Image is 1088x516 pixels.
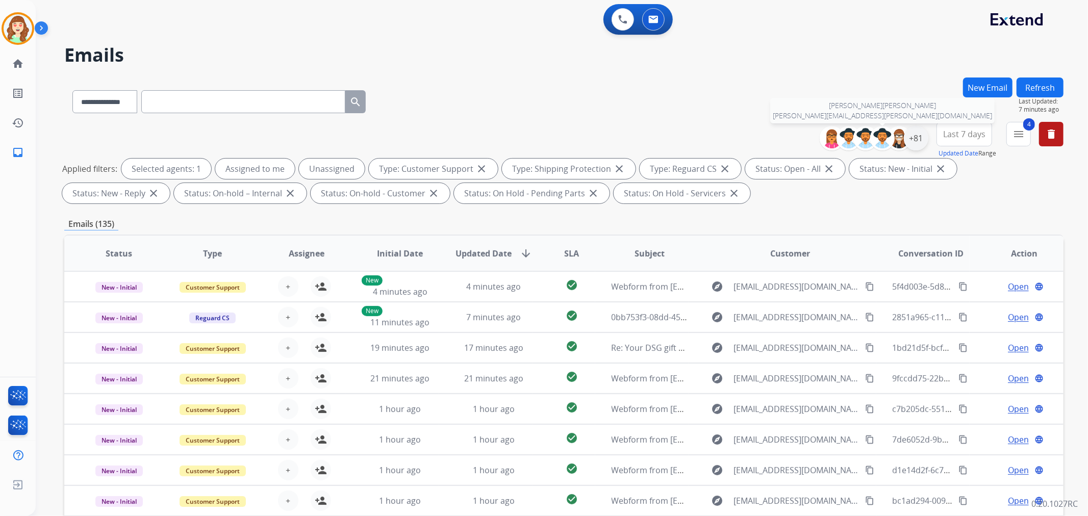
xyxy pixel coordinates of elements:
[95,404,143,415] span: New - Initial
[464,373,523,384] span: 21 minutes ago
[286,311,290,323] span: +
[711,464,723,476] mat-icon: explore
[865,404,874,414] mat-icon: content_copy
[566,371,578,383] mat-icon: check_circle
[475,163,488,175] mat-icon: close
[728,187,740,199] mat-icon: close
[502,159,636,179] div: Type: Shipping Protection
[12,87,24,99] mat-icon: list_alt
[882,100,936,110] span: [PERSON_NAME]
[278,399,298,419] button: +
[613,163,625,175] mat-icon: close
[1006,122,1031,146] button: 4
[711,342,723,354] mat-icon: explore
[62,183,170,203] div: Status: New - Reply
[865,313,874,322] mat-icon: content_copy
[865,496,874,505] mat-icon: content_copy
[1034,435,1044,444] mat-icon: language
[180,496,246,507] span: Customer Support
[1008,280,1029,293] span: Open
[566,401,578,414] mat-icon: check_circle
[711,495,723,507] mat-icon: explore
[970,236,1064,271] th: Action
[1031,498,1078,510] p: 0.20.1027RC
[566,340,578,352] mat-icon: check_circle
[473,403,515,415] span: 1 hour ago
[958,496,968,505] mat-icon: content_copy
[1008,311,1029,323] span: Open
[733,311,859,323] span: [EMAIL_ADDRESS][DOMAIN_NAME]
[12,117,24,129] mat-icon: history
[711,311,723,323] mat-icon: explore
[958,466,968,475] mat-icon: content_copy
[612,434,843,445] span: Webform from [EMAIL_ADDRESS][DOMAIN_NAME] on [DATE]
[520,247,532,260] mat-icon: arrow_downward
[612,312,767,323] span: 0bb753f3-08dd-4549-9a84-46f614a0605d
[278,276,298,297] button: +
[473,465,515,476] span: 1 hour ago
[958,404,968,414] mat-icon: content_copy
[958,374,968,383] mat-icon: content_copy
[1034,404,1044,414] mat-icon: language
[1034,313,1044,322] mat-icon: language
[121,159,211,179] div: Selected agents: 1
[315,495,327,507] mat-icon: person_add
[1019,106,1064,114] span: 7 minutes ago
[958,435,968,444] mat-icon: content_copy
[278,338,298,358] button: +
[106,247,132,260] span: Status
[893,312,1046,323] span: 2851a965-c113-4af5-abf5-23612472a576
[770,247,810,260] span: Customer
[745,159,845,179] div: Status: Open - All
[733,342,859,354] span: [EMAIL_ADDRESS][DOMAIN_NAME]
[1034,466,1044,475] mat-icon: language
[284,187,296,199] mat-icon: close
[865,466,874,475] mat-icon: content_copy
[1034,343,1044,352] mat-icon: language
[180,374,246,384] span: Customer Support
[278,460,298,480] button: +
[349,96,362,108] mat-icon: search
[865,282,874,291] mat-icon: content_copy
[64,45,1064,65] h2: Emails
[865,374,874,383] mat-icon: content_copy
[278,368,298,389] button: +
[95,313,143,323] span: New - Initial
[566,432,578,444] mat-icon: check_circle
[711,433,723,446] mat-icon: explore
[454,183,610,203] div: Status: On Hold - Pending Parts
[934,163,947,175] mat-icon: close
[147,187,160,199] mat-icon: close
[286,495,290,507] span: +
[893,373,1045,384] span: 9fccdd75-22b5-4915-8533-cf2d3b5632f7
[564,247,579,260] span: SLA
[379,495,421,506] span: 1 hour ago
[963,78,1013,97] button: New Email
[1013,128,1025,140] mat-icon: menu
[180,282,246,293] span: Customer Support
[733,464,859,476] span: [EMAIL_ADDRESS][DOMAIN_NAME]
[370,373,429,384] span: 21 minutes ago
[180,404,246,415] span: Customer Support
[95,496,143,507] span: New - Initial
[733,495,859,507] span: [EMAIL_ADDRESS][DOMAIN_NAME]
[566,462,578,475] mat-icon: check_circle
[64,218,118,230] p: Emails (135)
[614,183,750,203] div: Status: On Hold - Servicers
[711,280,723,293] mat-icon: explore
[1008,403,1029,415] span: Open
[566,493,578,505] mat-icon: check_circle
[958,313,968,322] mat-icon: content_copy
[278,429,298,450] button: +
[315,280,327,293] mat-icon: person_add
[180,466,246,476] span: Customer Support
[315,342,327,354] mat-icon: person_add
[719,163,731,175] mat-icon: close
[379,403,421,415] span: 1 hour ago
[95,343,143,354] span: New - Initial
[362,275,383,286] p: New
[733,372,859,384] span: [EMAIL_ADDRESS][DOMAIN_NAME]
[1034,282,1044,291] mat-icon: language
[612,373,843,384] span: Webform from [EMAIL_ADDRESS][DOMAIN_NAME] on [DATE]
[1008,372,1029,384] span: Open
